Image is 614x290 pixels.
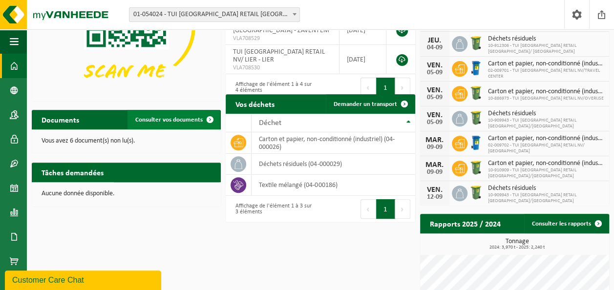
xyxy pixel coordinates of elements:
span: Carton et papier, non-conditionné (industriel) [488,160,604,167]
img: WB-0240-HPE-GN-51 [467,35,484,51]
img: WB-0240-HPE-BE-04 [467,60,484,76]
span: Déchets résiduels [488,35,604,43]
h2: Documents [32,110,89,129]
div: 09-09 [425,169,445,176]
div: 05-09 [425,69,445,76]
div: Affichage de l'élément 1 à 4 sur 4 éléments [231,77,316,98]
span: 10-909943 - TUI [GEOGRAPHIC_DATA] RETAIL [GEOGRAPHIC_DATA]/[GEOGRAPHIC_DATA] [488,118,604,129]
span: Carton et papier, non-conditionné (industriel) [488,88,604,96]
a: Consulter vos documents [127,110,220,129]
span: Déchets résiduels [488,110,604,118]
div: 05-09 [425,119,445,126]
span: Déchets résiduels [488,185,604,192]
img: WB-0240-HPE-BE-04 [467,134,484,151]
a: Demander un transport [326,94,414,114]
div: 04-09 [425,44,445,51]
td: déchets résiduels (04-000029) [252,154,415,175]
td: [DATE] [339,45,386,74]
span: 10-910909 - TUI [GEOGRAPHIC_DATA] RETAIL [GEOGRAPHIC_DATA]/[GEOGRAPHIC_DATA] [488,167,604,179]
h3: Tonnage [425,238,609,250]
td: carton et papier, non-conditionné (industriel) (04-000026) [252,132,415,154]
span: TUI [GEOGRAPHIC_DATA] RETAIL NV/ LIER - LIER [233,48,324,63]
span: Déchet [259,119,281,127]
span: 01-054024 - TUI BELGIUM RETAIL NV - ZAVENTEM [129,8,299,21]
a: Consulter les rapports [524,214,608,233]
button: 1 [376,199,395,219]
div: Affichage de l'élément 1 à 3 sur 3 éléments [231,198,316,220]
img: WB-0240-HPE-GN-50 [467,84,484,101]
div: JEU. [425,37,445,44]
td: textile mélangé (04-000186) [252,175,415,196]
span: Consulter vos documents [135,117,203,123]
div: MAR. [425,136,445,144]
span: VLA708530 [233,64,332,72]
span: 02-009701 - TUI [GEOGRAPHIC_DATA] RETAIL NV/TRAVEL CENTER [488,68,604,80]
button: 1 [376,78,395,97]
span: Carton et papier, non-conditionné (industriel) [488,135,604,143]
img: WB-0240-HPE-GN-51 [467,159,484,176]
div: VEN. [425,62,445,69]
div: 12-09 [425,194,445,201]
div: MAR. [425,161,445,169]
button: Previous [360,78,376,97]
button: Next [395,78,410,97]
p: Aucune donnée disponible. [42,190,211,197]
h2: Tâches demandées [32,163,113,182]
button: Previous [360,199,376,219]
h2: Vos déchets [226,94,284,113]
div: VEN. [425,186,445,194]
img: WB-0240-HPE-GN-51 [467,184,484,201]
img: WB-0240-HPE-GN-51 [467,109,484,126]
div: 09-09 [425,144,445,151]
span: 02-009702 - TUI [GEOGRAPHIC_DATA] RETAIL NV/ [GEOGRAPHIC_DATA] [488,143,604,154]
div: VEN. [425,111,445,119]
td: [DATE] [339,16,386,45]
iframe: chat widget [5,269,163,290]
button: Next [395,199,410,219]
div: 05-09 [425,94,445,101]
span: 10-886973 - TUI [GEOGRAPHIC_DATA] RETAIL NV/OVERIJSE [488,96,604,102]
span: 10-912306 - TUI [GEOGRAPHIC_DATA] RETAIL [GEOGRAPHIC_DATA]/ [GEOGRAPHIC_DATA] [488,43,604,55]
span: 2024: 3,970 t - 2025: 2,240 t [425,245,609,250]
div: VEN. [425,86,445,94]
span: 10-909943 - TUI [GEOGRAPHIC_DATA] RETAIL [GEOGRAPHIC_DATA]/[GEOGRAPHIC_DATA] [488,192,604,204]
span: Carton et papier, non-conditionné (industriel) [488,60,604,68]
span: Demander un transport [334,101,397,107]
h2: Rapports 2025 / 2024 [420,214,510,233]
span: 01-054024 - TUI BELGIUM RETAIL NV - ZAVENTEM [129,7,300,22]
span: VLA708529 [233,35,332,42]
p: Vous avez 6 document(s) non lu(s). [42,138,211,145]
